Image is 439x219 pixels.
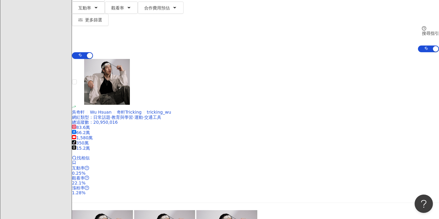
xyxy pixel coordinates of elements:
[85,186,89,190] span: question-circle
[93,115,110,120] span: 日常話題
[72,155,90,160] a: 找相似
[72,135,93,140] span: 1,580萬
[84,59,130,105] img: KOL Avatar
[72,146,90,151] span: 15.2萬
[111,5,124,10] span: 觀看率
[72,181,439,185] div: 22.1%
[134,115,143,120] span: 運動
[85,176,89,180] span: question-circle
[72,2,105,14] button: 互動率
[422,31,439,36] div: 搜尋指引
[147,110,171,115] span: tricking_wu
[138,2,184,14] button: 合作費用預估
[78,5,91,10] span: 互動率
[72,171,439,176] div: 0.25%
[72,125,90,130] span: 83.6萬
[144,5,170,10] span: 合作費用預估
[415,195,433,213] iframe: Help Scout Beacon - Open
[85,166,89,170] span: question-circle
[144,115,161,120] span: 交通工具
[133,115,134,120] span: ·
[72,115,439,120] div: 網紅類型 ：
[77,155,90,160] span: 找相似
[72,185,85,190] span: 漲粉率
[85,17,102,22] span: 更多篩選
[143,115,144,120] span: ·
[72,14,109,26] button: 更多篩選
[72,166,85,170] span: 互動率
[422,26,426,31] span: question-circle
[72,176,85,181] span: 觀看率
[90,110,112,115] span: Wu Hsuan
[72,120,439,125] div: 總追蹤數 ： 20,950,016
[117,110,142,115] span: 奇軒Tricking
[112,115,133,120] span: 教育與學習
[110,115,112,120] span: ·
[72,190,439,195] div: 1.28%
[72,110,85,115] span: 吳奇軒
[105,2,138,14] button: 觀看率
[72,141,89,145] span: 350萬
[72,130,90,135] span: 66.2萬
